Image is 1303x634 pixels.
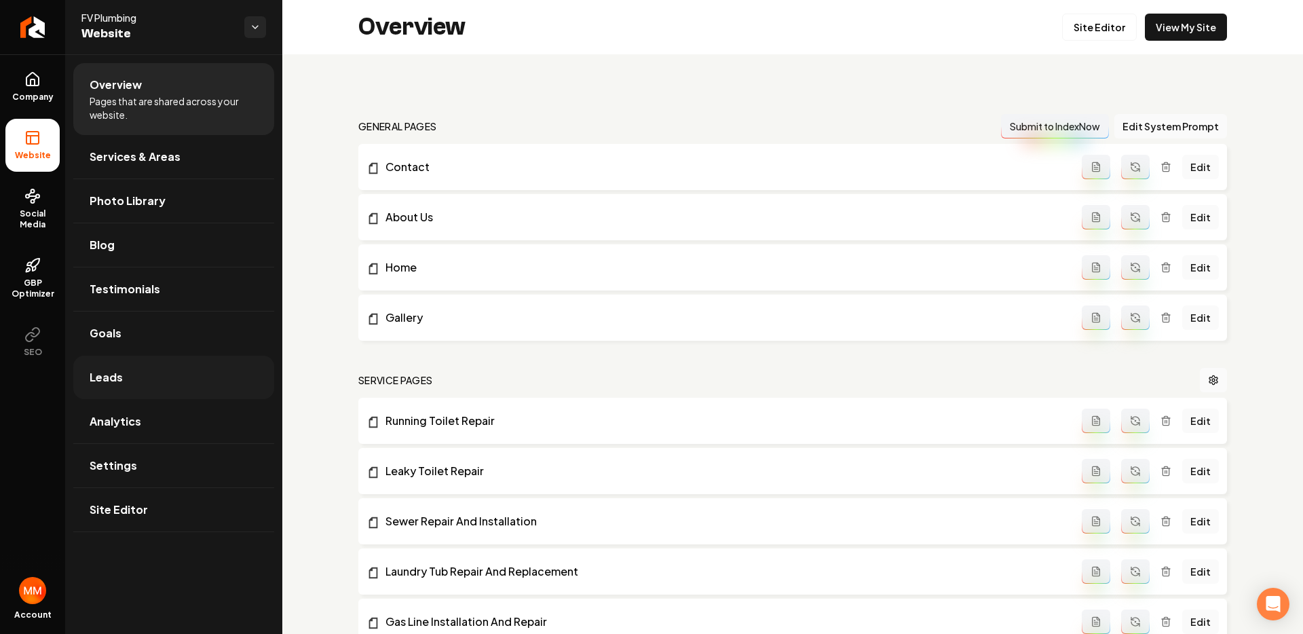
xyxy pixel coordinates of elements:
span: Social Media [5,208,60,230]
a: Analytics [73,400,274,443]
h2: Overview [358,14,466,41]
a: Company [5,60,60,113]
span: Overview [90,77,142,93]
span: Pages that are shared across your website. [90,94,258,122]
a: Photo Library [73,179,274,223]
a: Leaky Toilet Repair [366,463,1082,479]
a: Edit [1182,205,1219,229]
span: Testimonials [90,281,160,297]
span: Account [14,610,52,620]
button: Submit to IndexNow [1001,114,1109,138]
span: Settings [90,458,137,474]
button: Add admin page prompt [1082,255,1110,280]
a: Site Editor [1062,14,1137,41]
a: Edit [1182,155,1219,179]
span: Company [7,92,59,102]
a: Testimonials [73,267,274,311]
a: Edit [1182,255,1219,280]
button: Open user button [19,577,46,604]
span: Photo Library [90,193,166,209]
a: Gas Line Installation And Repair [366,614,1082,630]
span: Services & Areas [90,149,181,165]
a: Gallery [366,310,1082,326]
span: Site Editor [90,502,148,518]
span: Blog [90,237,115,253]
a: Leads [73,356,274,399]
a: About Us [366,209,1082,225]
a: Laundry Tub Repair And Replacement [366,563,1082,580]
a: Sewer Repair And Installation [366,513,1082,529]
button: Add admin page prompt [1082,409,1110,433]
span: Goals [90,325,121,341]
h2: general pages [358,119,437,133]
span: SEO [18,347,48,358]
a: Edit [1182,509,1219,534]
a: Edit [1182,559,1219,584]
span: Website [81,24,233,43]
button: Add admin page prompt [1082,205,1110,229]
a: Contact [366,159,1082,175]
a: Running Toilet Repair [366,413,1082,429]
img: Rebolt Logo [20,16,45,38]
a: Edit [1182,459,1219,483]
button: Add admin page prompt [1082,155,1110,179]
a: Edit [1182,409,1219,433]
a: Edit [1182,305,1219,330]
span: GBP Optimizer [5,278,60,299]
a: Services & Areas [73,135,274,179]
a: Edit [1182,610,1219,634]
span: Leads [90,369,123,386]
button: Edit System Prompt [1114,114,1227,138]
button: Add admin page prompt [1082,459,1110,483]
div: Open Intercom Messenger [1257,588,1289,620]
a: Goals [73,312,274,355]
button: SEO [5,316,60,369]
h2: Service Pages [358,373,433,387]
img: Matthew Meyer [19,577,46,604]
span: FV Plumbing [81,11,233,24]
button: Add admin page prompt [1082,509,1110,534]
a: GBP Optimizer [5,246,60,310]
span: Analytics [90,413,141,430]
a: Social Media [5,177,60,241]
button: Add admin page prompt [1082,610,1110,634]
button: Add admin page prompt [1082,305,1110,330]
a: Settings [73,444,274,487]
a: Site Editor [73,488,274,532]
span: Website [10,150,56,161]
a: Home [366,259,1082,276]
button: Add admin page prompt [1082,559,1110,584]
a: Blog [73,223,274,267]
a: View My Site [1145,14,1227,41]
